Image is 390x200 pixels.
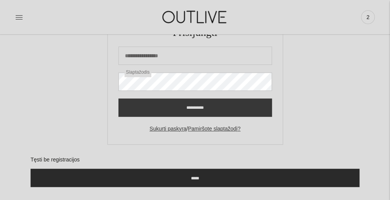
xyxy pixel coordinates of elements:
div: / [118,124,272,134]
a: Sukurti paskyrą [149,126,186,132]
label: Slaptažodis [125,68,151,77]
span: 2 [362,12,373,23]
h2: Tęsti be registracijos [31,155,359,165]
img: OUTLIVE [147,4,243,30]
a: Pamiršote slaptažodį? [188,126,241,132]
a: 2 [361,9,375,26]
